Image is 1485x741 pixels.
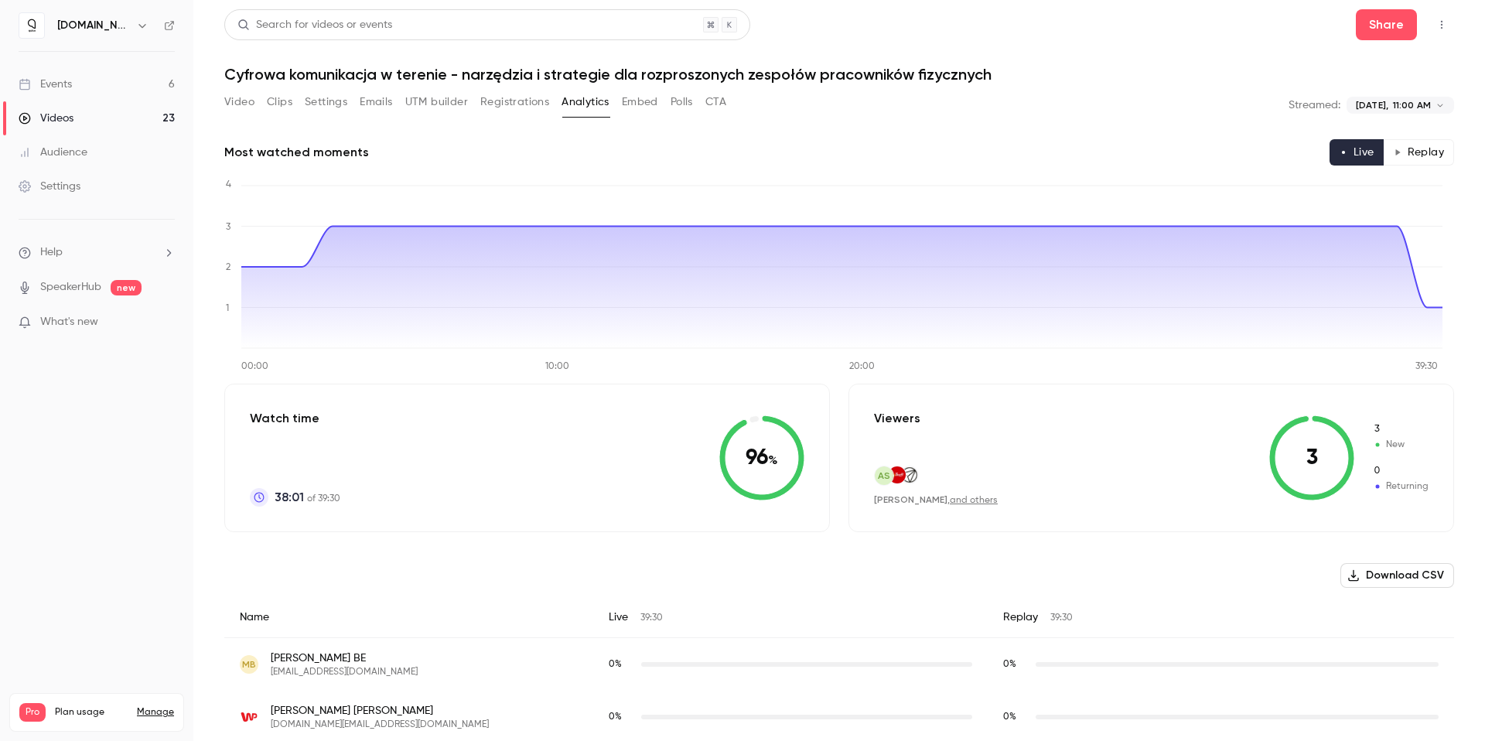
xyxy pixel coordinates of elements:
p: of 39:30 [275,488,340,507]
button: Registrations [480,90,549,114]
img: quico.io [19,13,44,38]
a: Manage [137,706,174,719]
li: help-dropdown-opener [19,244,175,261]
span: Pro [19,703,46,722]
span: 0 % [1003,712,1016,722]
img: wp.pl [240,708,258,726]
button: UTM builder [405,90,468,114]
button: Analytics [562,90,609,114]
span: Replay watch time [1003,710,1028,724]
p: Watch time [250,409,340,428]
div: Replay [988,597,1454,638]
span: Help [40,244,63,261]
span: new [111,280,142,295]
span: 39:30 [1050,613,1073,623]
tspan: 10:00 [545,362,569,371]
div: Live [593,597,988,638]
span: New [1373,438,1429,452]
button: Clips [267,90,292,114]
span: Replay watch time [1003,657,1028,671]
span: 11:00 AM [1393,98,1431,112]
div: Name [224,597,593,638]
span: 0 % [1003,660,1016,669]
img: afry.com [901,466,918,483]
button: Download CSV [1340,563,1454,588]
button: Top Bar Actions [1429,12,1454,37]
span: 0 % [609,712,622,722]
span: [PERSON_NAME] [PERSON_NAME] [271,703,489,719]
div: Settings [19,179,80,194]
p: Streamed: [1289,97,1340,113]
span: Live watch time [609,657,633,671]
span: [EMAIL_ADDRESS][DOMAIN_NAME] [271,666,418,678]
span: Live watch time [609,710,633,724]
span: New [1373,422,1429,436]
div: Audience [19,145,87,160]
span: MB [242,657,256,671]
div: Events [19,77,72,92]
button: Video [224,90,254,114]
span: What's new [40,314,98,330]
span: [PERSON_NAME] BE [271,651,418,666]
h6: [DOMAIN_NAME] [57,18,130,33]
button: Live [1330,139,1384,166]
span: 0 % [609,660,622,669]
tspan: 2 [226,263,230,272]
button: Emails [360,90,392,114]
tspan: 3 [226,223,230,232]
button: Settings [305,90,347,114]
a: and others [950,496,998,505]
span: 38:01 [275,488,304,507]
span: [DATE], [1356,98,1388,112]
button: Share [1356,9,1417,40]
button: Embed [622,90,658,114]
h2: Most watched moments [224,143,369,162]
h1: Cyfrowa komunikacja w terenie - narzędzia i strategie dla rozproszonych zespołów pracowników fizy... [224,65,1454,84]
span: 39:30 [640,613,663,623]
span: AS [878,469,890,483]
p: Viewers [874,409,920,428]
img: trefl.com [889,466,906,483]
tspan: 39:30 [1415,362,1438,371]
div: mbeljaszuk@gmail.com [224,638,1454,691]
div: Search for videos or events [237,17,392,33]
a: SpeakerHub [40,279,101,295]
tspan: 1 [226,304,229,313]
button: Replay [1384,139,1454,166]
span: Returning [1373,464,1429,478]
tspan: 00:00 [241,362,268,371]
tspan: 4 [226,180,231,190]
button: CTA [705,90,726,114]
div: Videos [19,111,73,126]
span: Plan usage [55,706,128,719]
div: , [874,493,998,507]
span: [PERSON_NAME] [874,494,947,505]
tspan: 20:00 [849,362,875,371]
span: [DOMAIN_NAME][EMAIL_ADDRESS][DOMAIN_NAME] [271,719,489,731]
button: Polls [671,90,693,114]
span: Returning [1373,480,1429,493]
